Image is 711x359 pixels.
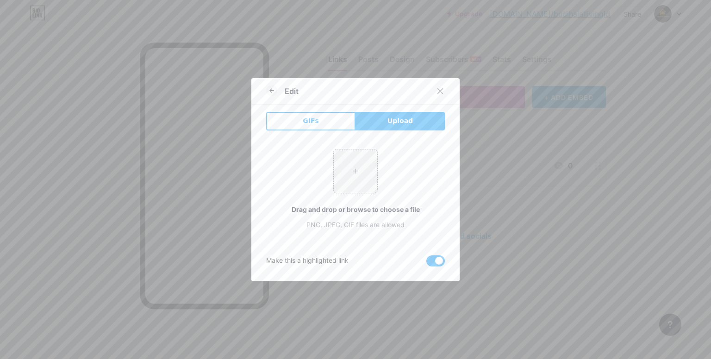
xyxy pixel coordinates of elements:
span: GIFs [303,116,319,126]
div: Make this a highlighted link [266,255,349,266]
div: Drag and drop or browse to choose a file [266,204,445,214]
span: Upload [387,116,413,126]
button: GIFs [266,112,355,130]
div: Edit [285,86,299,97]
button: Upload [355,112,445,130]
div: PNG, JPEG, GIF files are allowed [266,220,445,229]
